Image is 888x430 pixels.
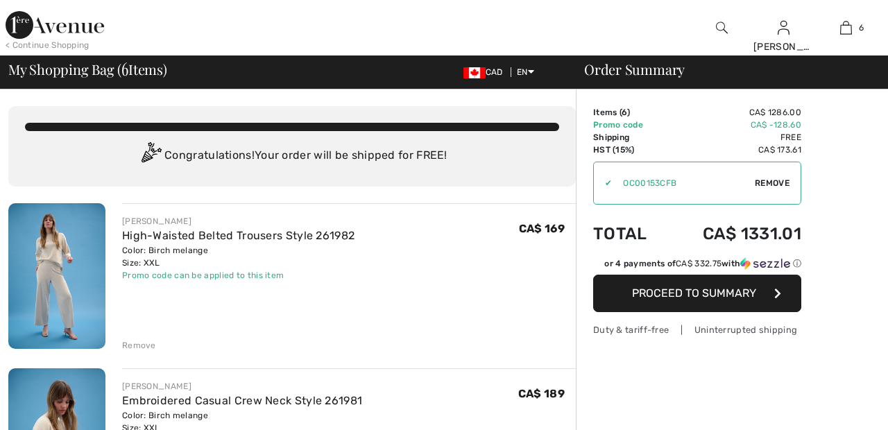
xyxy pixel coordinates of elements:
a: 6 [815,19,876,36]
span: CA$ 189 [518,387,565,400]
span: CA$ 169 [519,222,565,235]
span: My Shopping Bag ( Items) [8,62,167,76]
img: 1ère Avenue [6,11,104,39]
img: Congratulation2.svg [137,142,164,170]
span: Remove [755,177,789,189]
img: My Bag [840,19,852,36]
td: CA$ 173.61 [667,144,801,156]
div: or 4 payments of with [604,257,801,270]
td: CA$ 1331.01 [667,210,801,257]
img: My Info [778,19,789,36]
td: Items ( ) [593,106,667,119]
span: 6 [859,21,864,34]
a: Sign In [778,21,789,34]
input: Promo code [612,162,755,204]
span: CA$ 332.75 [676,259,721,268]
td: CA$ -128.60 [667,119,801,131]
td: Free [667,131,801,144]
button: Proceed to Summary [593,275,801,312]
img: Sezzle [740,257,790,270]
div: Congratulations! Your order will be shipped for FREE! [25,142,559,170]
td: Shipping [593,131,667,144]
div: Promo code can be applied to this item [122,269,355,282]
span: 6 [121,59,128,77]
td: Promo code [593,119,667,131]
span: EN [517,67,534,77]
a: Embroidered Casual Crew Neck Style 261981 [122,394,362,407]
img: search the website [716,19,728,36]
div: < Continue Shopping [6,39,89,51]
td: CA$ 1286.00 [667,106,801,119]
td: Total [593,210,667,257]
img: Canadian Dollar [463,67,486,78]
div: ✔ [594,177,612,189]
div: [PERSON_NAME] [122,215,355,227]
div: Remove [122,339,156,352]
div: Color: Birch melange Size: XXL [122,244,355,269]
img: High-Waisted Belted Trousers Style 261982 [8,203,105,349]
div: [PERSON_NAME] [753,40,814,54]
span: CAD [463,67,509,77]
span: 6 [622,108,627,117]
div: [PERSON_NAME] [122,380,362,393]
td: HST (15%) [593,144,667,156]
span: Proceed to Summary [632,286,756,300]
div: Order Summary [567,62,880,76]
div: or 4 payments ofCA$ 332.75withSezzle Click to learn more about Sezzle [593,257,801,275]
a: High-Waisted Belted Trousers Style 261982 [122,229,355,242]
div: Duty & tariff-free | Uninterrupted shipping [593,323,801,336]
